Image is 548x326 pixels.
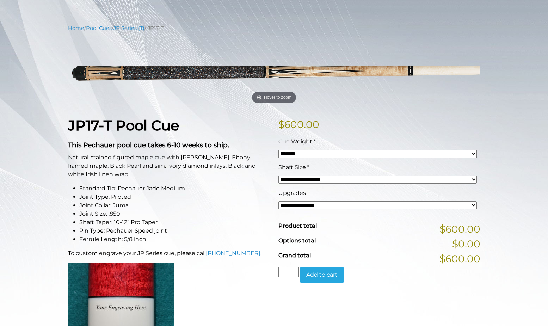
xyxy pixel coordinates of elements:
span: $ [278,118,284,130]
span: Upgrades [278,190,306,196]
abbr: required [314,138,316,145]
li: Joint Type: Piloted [79,193,270,201]
input: Product quantity [278,267,299,277]
a: [PHONE_NUMBER]. [206,250,261,257]
li: Ferrule Length: 5/8 inch [79,235,270,244]
a: JP Series (T) [113,25,144,31]
abbr: required [307,164,309,171]
li: Shaft Taper: 10-12” Pro Taper [79,218,270,227]
p: To custom engrave your JP Series cue, please call [68,249,270,258]
span: Grand total [278,252,311,259]
span: Shaft Size [278,164,306,171]
a: Hover to zoom [68,37,480,106]
li: Joint Collar: Juma [79,201,270,210]
span: $0.00 [452,236,480,251]
a: Home [68,25,84,31]
strong: JP17-T Pool Cue [68,117,179,134]
img: jp17-T.png [68,37,480,106]
strong: This Pechauer pool cue takes 6-10 weeks to ship. [68,141,229,149]
button: Add to cart [300,267,344,283]
bdi: 600.00 [278,118,319,130]
li: Joint Size: .850 [79,210,270,218]
p: Natural-stained figured maple cue with [PERSON_NAME]. Ebony framed maple, Black Pearl and sim. Iv... [68,153,270,179]
li: Standard Tip: Pechauer Jade Medium [79,184,270,193]
span: Product total [278,222,317,229]
span: $600.00 [439,251,480,266]
a: Pool Cues [86,25,112,31]
span: Options total [278,237,316,244]
span: Cue Weight [278,138,312,145]
nav: Breadcrumb [68,24,480,32]
span: $600.00 [439,222,480,236]
li: Pin Type: Pechauer Speed joint [79,227,270,235]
